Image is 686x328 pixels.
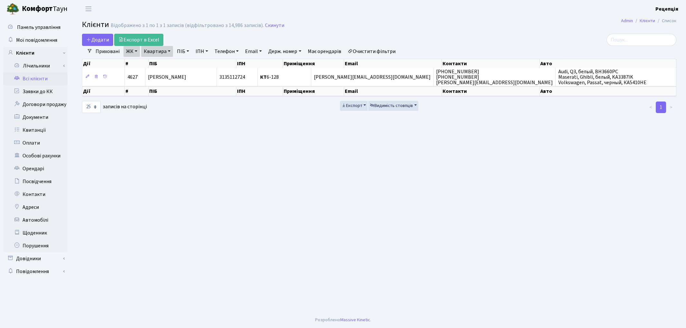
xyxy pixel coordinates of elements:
button: Експорт [340,101,368,111]
th: Приміщення [283,86,344,96]
a: Адреси [3,201,68,214]
span: [PERSON_NAME][EMAIL_ADDRESS][DOMAIN_NAME] [314,74,431,81]
th: ПІБ [149,59,236,68]
th: Авто [540,86,677,96]
a: Заявки до КК [3,85,68,98]
span: Додати [86,36,109,43]
a: Посвідчення [3,175,68,188]
a: Повідомлення [3,265,68,278]
a: Договори продажу [3,98,68,111]
select: записів на сторінці [82,101,101,113]
a: Квитанції [3,124,68,137]
a: Email [242,46,264,57]
span: 4627 [127,74,138,81]
a: Очистити фільтри [345,46,398,57]
a: Має орендарів [305,46,344,57]
th: Контакти [442,59,540,68]
a: Експорт в Excel [114,34,163,46]
span: 3135112724 [219,74,245,81]
span: Таун [22,4,68,14]
a: Особові рахунки [3,149,68,162]
b: Комфорт [22,4,53,14]
a: Клієнти [640,17,655,24]
a: Автомобілі [3,214,68,226]
button: Переключити навігацію [80,4,96,14]
a: Рецепція [655,5,678,13]
a: Admin [621,17,633,24]
a: Панель управління [3,21,68,34]
th: ПІБ [149,86,236,96]
a: Оплати [3,137,68,149]
a: Щоденник [3,226,68,239]
span: [PERSON_NAME] [148,74,186,81]
a: Квартира [141,46,173,57]
span: [PHONE_NUMBER] [PHONE_NUMBER] [PERSON_NAME][EMAIL_ADDRESS][DOMAIN_NAME] [436,68,553,86]
th: # [125,59,148,68]
a: Контакти [3,188,68,201]
a: Додати [82,34,113,46]
th: Авто [540,59,677,68]
div: Розроблено . [315,316,371,324]
th: Приміщення [283,59,344,68]
th: Email [344,86,442,96]
a: Орендарі [3,162,68,175]
b: КТ [260,74,267,81]
th: Email [344,59,442,68]
span: 6-128 [260,74,279,81]
a: Massive Kinetic [340,316,370,323]
span: Панель управління [17,24,60,31]
th: # [125,86,148,96]
th: Дії [82,86,125,96]
div: Відображено з 1 по 1 з 1 записів (відфільтровано з 14,986 записів). [111,22,264,29]
span: Мої повідомлення [16,37,57,44]
a: Приховані [93,46,122,57]
span: Видимість стовпців [370,102,413,109]
a: Скинути [265,22,284,29]
a: 1 [656,102,666,113]
button: Видимість стовпців [368,101,418,111]
a: Клієнти [3,47,68,59]
a: ЖК [123,46,140,57]
img: logo.png [6,3,19,15]
span: Audi, Q3, белый, BH3660PC Maserati, Ghibli, белый, KA3387IK Volkswagen, Passat, черный, КА5410НЕ [558,68,646,86]
th: Дії [82,59,125,68]
th: ІПН [236,86,283,96]
input: Пошук... [607,34,676,46]
a: ПІБ [174,46,192,57]
nav: breadcrumb [611,14,686,28]
a: Документи [3,111,68,124]
span: Клієнти [82,19,109,30]
label: записів на сторінці [82,101,147,113]
a: Лічильники [7,59,68,72]
a: Мої повідомлення [3,34,68,47]
a: Порушення [3,239,68,252]
span: Експорт [342,102,362,109]
th: Контакти [442,86,540,96]
a: ІПН [193,46,211,57]
th: ІПН [236,59,283,68]
a: Всі клієнти [3,72,68,85]
li: Список [655,17,676,24]
a: Держ. номер [266,46,304,57]
a: Телефон [212,46,241,57]
a: Довідники [3,252,68,265]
